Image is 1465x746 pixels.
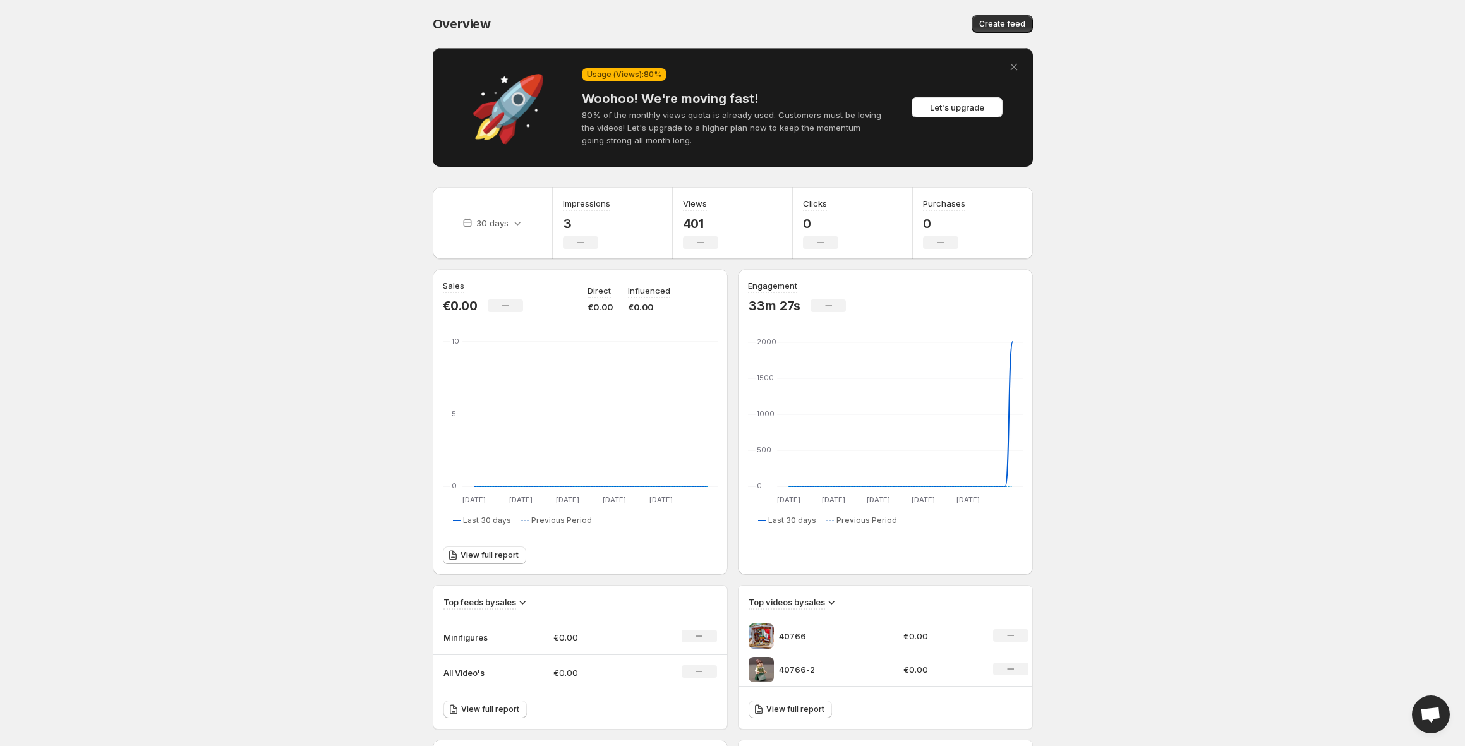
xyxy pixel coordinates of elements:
[776,495,800,504] text: [DATE]
[979,19,1025,29] span: Create feed
[443,701,527,718] a: View full report
[821,495,845,504] text: [DATE]
[582,68,666,81] div: Usage (Views): 80 %
[452,481,457,490] text: 0
[555,495,579,504] text: [DATE]
[836,515,897,526] span: Previous Period
[911,495,934,504] text: [DATE]
[768,515,816,526] span: Last 30 days
[749,623,774,649] img: 40766
[757,445,771,454] text: 500
[748,298,801,313] p: 33m 27s
[757,481,762,490] text: 0
[553,666,643,679] p: €0.00
[433,16,491,32] span: Overview
[749,701,832,718] a: View full report
[803,216,838,231] p: 0
[779,663,874,676] p: 40766-2
[509,495,532,504] text: [DATE]
[683,197,707,210] h3: Views
[462,495,485,504] text: [DATE]
[452,409,456,418] text: 5
[443,279,464,292] h3: Sales
[443,546,526,564] a: View full report
[443,666,507,679] p: All Video's
[443,298,478,313] p: €0.00
[443,631,507,644] p: Minifigures
[476,217,509,229] p: 30 days
[649,495,672,504] text: [DATE]
[563,216,610,231] p: 3
[452,337,459,346] text: 10
[628,301,670,313] p: €0.00
[531,515,592,526] span: Previous Period
[1412,695,1450,733] div: Open chat
[972,15,1033,33] button: Create feed
[923,197,965,210] h3: Purchases
[461,704,519,714] span: View full report
[443,596,516,608] h3: Top feeds by sales
[628,284,670,297] p: Influenced
[445,101,572,114] div: 🚀
[912,97,1003,117] button: Let's upgrade
[683,216,718,231] p: 401
[463,515,511,526] span: Last 30 days
[582,91,884,106] h4: Woohoo! We're moving fast!
[903,630,978,642] p: €0.00
[923,216,965,231] p: 0
[563,197,610,210] h3: Impressions
[748,279,797,292] h3: Engagement
[588,284,611,297] p: Direct
[779,630,874,642] p: 40766
[749,596,825,608] h3: Top videos by sales
[461,550,519,560] span: View full report
[956,495,979,504] text: [DATE]
[757,373,774,382] text: 1500
[602,495,625,504] text: [DATE]
[866,495,889,504] text: [DATE]
[749,657,774,682] img: 40766-2
[803,197,827,210] h3: Clicks
[582,109,884,147] p: 80% of the monthly views quota is already used. Customers must be loving the videos! Let's upgrad...
[1005,58,1023,76] button: Dismiss alert
[553,631,643,644] p: €0.00
[757,409,775,418] text: 1000
[588,301,613,313] p: €0.00
[757,337,776,346] text: 2000
[766,704,824,714] span: View full report
[903,663,978,676] p: €0.00
[930,101,984,114] span: Let's upgrade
